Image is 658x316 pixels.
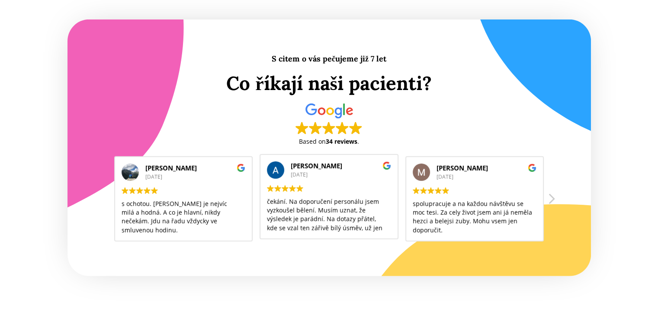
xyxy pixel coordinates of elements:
[437,164,537,173] div: [PERSON_NAME]
[122,199,246,234] div: Super lokalita, příjemné prostředí, moderně vybavená ordinace. Péče na 1 s hvězdičkou, domluva na...
[291,161,391,171] div: [PERSON_NAME]
[145,164,246,173] div: [PERSON_NAME]
[267,161,284,179] img: Arnošt Bezouška
[102,54,556,64] h6: S citem o vás pečujeme již 7 let
[267,197,391,232] div: Novou ordinaci dentální hygieny navštěvuji pravidelně. Ošetření je bezbolestné. Objednání snadné ...
[305,103,353,119] img: Google
[413,199,537,234] div: S ordinaci Ciste zoubky jsem vzdy nadmíru spokojena. Na hygienu chodíme i s malou dcerou, která d...
[299,137,359,146] span: Based on .
[102,72,556,95] h2: Co říkají naši pacienti?
[145,174,246,181] div: [DATE]
[437,174,537,181] div: [DATE]
[413,164,430,181] img: Markéta Hálová
[291,171,391,179] div: [DATE]
[122,164,139,181] img: Adam Polášek
[326,137,357,145] strong: 34 reviews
